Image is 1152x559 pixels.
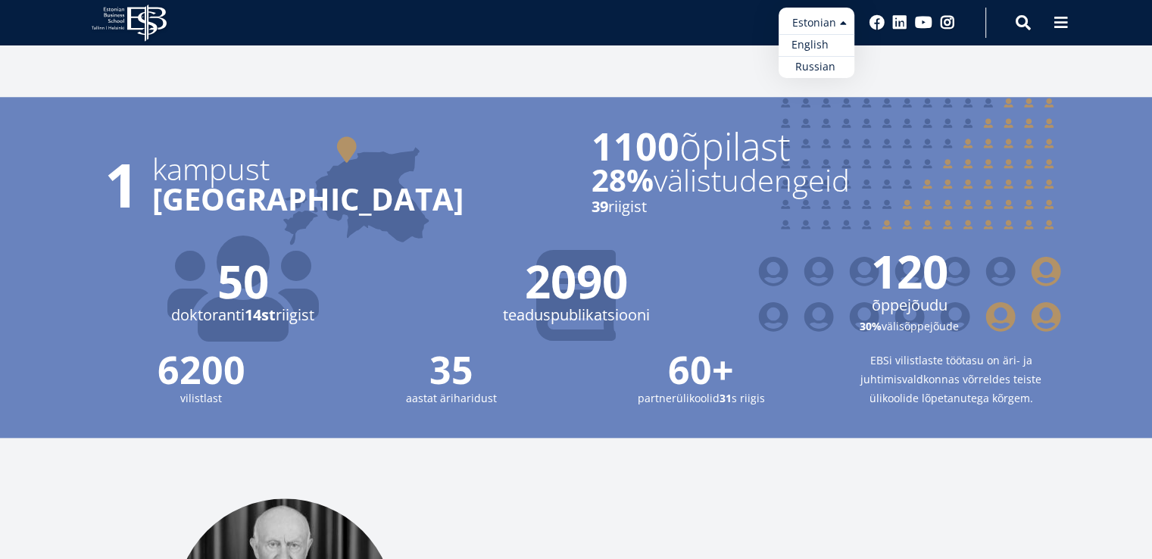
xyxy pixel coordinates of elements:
[592,165,985,195] span: välistudengeid
[592,127,985,165] span: õpilast
[92,304,395,326] span: doktoranti riigist
[152,178,464,220] strong: [GEOGRAPHIC_DATA]
[892,15,907,30] a: Linkedin
[779,34,854,56] a: English
[841,351,1061,408] small: EBSi vilistlaste töötasu on äri- ja juhtimisvaldkonnas võrreldes teiste ülikoolide lõpetanutega k...
[758,248,1061,294] span: 120
[425,258,728,304] span: 2090
[92,154,152,214] span: 1
[245,304,276,325] strong: 14st
[592,196,608,217] strong: 39
[940,15,955,30] a: Instagram
[915,15,932,30] a: Youtube
[92,351,311,389] span: 6200
[720,391,732,405] strong: 31
[592,159,654,201] strong: 28%
[425,304,728,326] span: teaduspublikatsiooni
[758,294,1061,317] span: õppejõudu
[869,15,885,30] a: Facebook
[92,258,395,304] span: 50
[592,351,811,389] span: 60+
[92,389,311,408] small: vilistlast
[342,389,561,408] small: aastat äriharidust
[342,351,561,389] span: 35
[758,317,1061,336] small: välisõppejõude
[860,319,882,333] strong: 30%
[152,154,561,184] span: kampust
[592,195,985,218] small: riigist
[779,56,854,78] a: Russian
[592,389,811,408] small: partnerülikoolid s riigis
[592,120,679,172] strong: 1100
